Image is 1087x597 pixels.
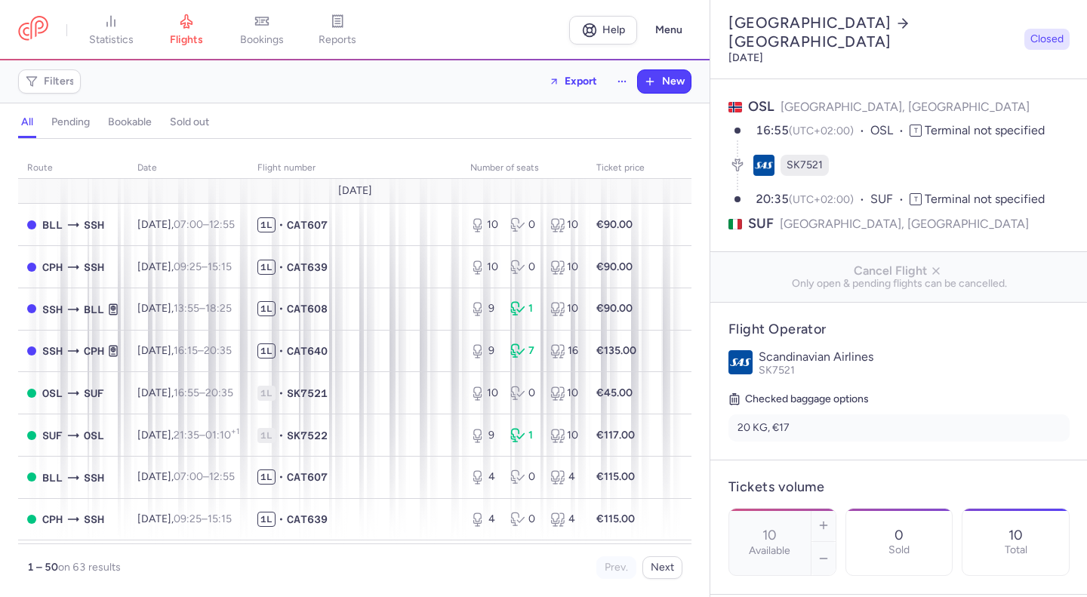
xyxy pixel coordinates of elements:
[84,343,104,359] span: CPH
[728,390,1070,408] h5: Checked baggage options
[84,511,104,528] span: SSH
[89,33,134,47] span: statistics
[287,343,328,359] span: CAT640
[137,386,233,399] span: [DATE],
[174,386,233,399] span: –
[596,556,636,579] button: Prev.
[205,302,232,315] time: 18:25
[42,427,63,444] span: SUF
[319,33,356,47] span: reports
[204,344,232,357] time: 20:35
[42,511,63,528] span: CPH
[470,386,498,401] div: 10
[1008,528,1023,543] p: 10
[137,429,239,442] span: [DATE],
[174,344,232,357] span: –
[910,125,922,137] span: T
[287,469,328,485] span: CAT607
[73,14,149,47] a: statistics
[510,301,538,316] div: 1
[257,301,276,316] span: 1L
[569,16,637,45] a: Help
[279,260,284,275] span: •
[231,426,239,436] sup: +1
[205,386,233,399] time: 20:35
[257,512,276,527] span: 1L
[18,157,128,180] th: route
[279,343,284,359] span: •
[596,470,635,483] strong: €115.00
[470,469,498,485] div: 4
[1030,32,1064,47] span: Closed
[470,217,498,232] div: 10
[780,214,1029,233] span: [GEOGRAPHIC_DATA], [GEOGRAPHIC_DATA]
[781,100,1030,114] span: [GEOGRAPHIC_DATA], [GEOGRAPHIC_DATA]
[174,302,232,315] span: –
[174,386,199,399] time: 16:55
[510,386,538,401] div: 0
[174,218,235,231] span: –
[174,470,203,483] time: 07:00
[470,428,498,443] div: 9
[539,69,607,94] button: Export
[870,191,910,208] span: SUF
[84,385,104,402] span: SUF
[174,512,232,525] span: –
[510,469,538,485] div: 0
[759,350,1070,364] p: Scandinavian Airlines
[550,512,578,527] div: 4
[925,123,1045,137] span: Terminal not specified
[602,24,625,35] span: Help
[550,301,578,316] div: 10
[910,193,922,205] span: T
[510,343,538,359] div: 7
[137,260,232,273] span: [DATE],
[174,344,198,357] time: 16:15
[638,70,691,93] button: New
[137,512,232,525] span: [DATE],
[510,428,538,443] div: 1
[753,155,774,176] figure: SK airline logo
[565,75,597,87] span: Export
[749,545,790,557] label: Available
[596,386,633,399] strong: €45.00
[174,512,202,525] time: 09:25
[257,343,276,359] span: 1L
[21,115,33,129] h4: all
[174,218,203,231] time: 07:00
[84,259,104,275] span: SSH
[170,115,209,129] h4: sold out
[248,157,461,180] th: Flight number
[287,428,328,443] span: SK7522
[208,512,232,525] time: 15:15
[300,14,375,47] a: reports
[550,469,578,485] div: 4
[279,469,284,485] span: •
[1005,544,1027,556] p: Total
[42,217,63,233] span: BLL
[137,470,235,483] span: [DATE],
[224,14,300,47] a: bookings
[759,364,795,377] span: SK7521
[728,350,753,374] img: Scandinavian Airlines logo
[58,561,121,574] span: on 63 results
[596,429,635,442] strong: €117.00
[510,512,538,527] div: 0
[510,217,538,232] div: 0
[84,427,104,444] span: OSL
[137,344,232,357] span: [DATE],
[205,429,239,442] time: 01:10
[461,157,587,180] th: number of seats
[722,264,1076,278] span: Cancel Flight
[27,561,58,574] strong: 1 – 50
[209,470,235,483] time: 12:55
[170,33,203,47] span: flights
[287,301,328,316] span: CAT608
[279,428,284,443] span: •
[287,217,328,232] span: CAT607
[870,122,910,140] span: OSL
[279,301,284,316] span: •
[748,98,774,115] span: OSL
[550,343,578,359] div: 16
[42,343,63,359] span: SSH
